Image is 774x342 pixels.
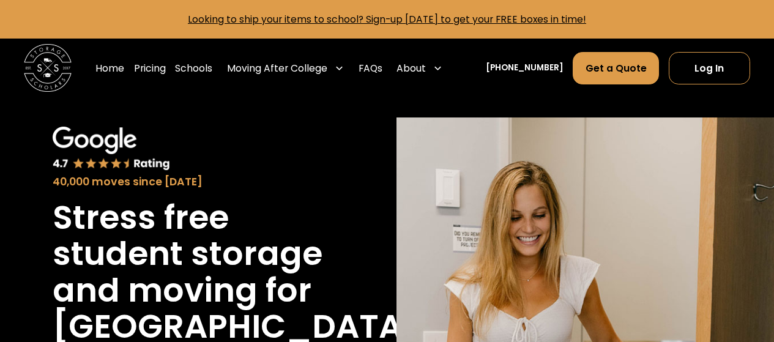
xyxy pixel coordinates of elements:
a: Log In [669,52,750,84]
div: About [396,61,426,75]
a: Schools [175,51,212,85]
a: [PHONE_NUMBER] [486,62,564,75]
div: Moving After College [227,61,327,75]
a: Home [95,51,124,85]
a: Get a Quote [573,52,659,84]
img: Google 4.7 star rating [53,127,170,171]
a: FAQs [359,51,382,85]
div: Moving After College [222,51,349,85]
a: Pricing [134,51,166,85]
div: 40,000 moves since [DATE] [53,174,324,190]
div: About [392,51,447,85]
a: Looking to ship your items to school? Sign-up [DATE] to get your FREE boxes in time! [188,13,586,26]
h1: Stress free student storage and moving for [53,199,324,308]
img: Storage Scholars main logo [24,44,72,92]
